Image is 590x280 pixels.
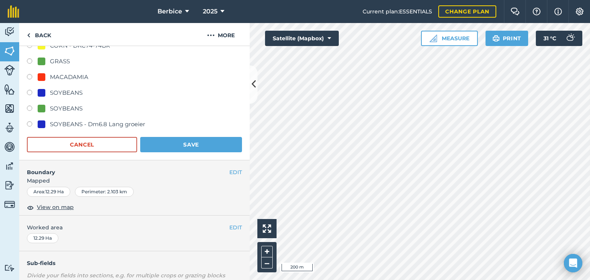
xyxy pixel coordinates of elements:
img: svg+xml;base64,PD94bWwgdmVyc2lvbj0iMS4wIiBlbmNvZGluZz0idXRmLTgiPz4KPCEtLSBHZW5lcmF0b3I6IEFkb2JlIE... [4,264,15,272]
span: Current plan : ESSENTIALS [363,7,432,16]
img: svg+xml;base64,PHN2ZyB4bWxucz0iaHR0cDovL3d3dy53My5vcmcvMjAwMC9zdmciIHdpZHRoPSIyMCIgaGVpZ2h0PSIyNC... [207,31,215,40]
button: More [192,23,250,46]
img: A question mark icon [532,8,541,15]
div: GRASS [50,57,70,66]
span: 31 ° C [544,31,556,46]
button: Print [486,31,529,46]
img: svg+xml;base64,PD94bWwgdmVyc2lvbj0iMS4wIiBlbmNvZGluZz0idXRmLTgiPz4KPCEtLSBHZW5lcmF0b3I6IEFkb2JlIE... [4,65,15,76]
img: svg+xml;base64,PHN2ZyB4bWxucz0iaHR0cDovL3d3dy53My5vcmcvMjAwMC9zdmciIHdpZHRoPSI1NiIgaGVpZ2h0PSI2MC... [4,103,15,114]
div: SOYBEANS - Dm6.8 Lang groeier [50,120,145,129]
a: Change plan [438,5,496,18]
button: Cancel [27,137,137,152]
button: – [261,257,273,268]
a: Back [19,23,59,46]
em: Divide your fields into sections, e.g. for multiple crops or grazing blocks [27,272,225,279]
span: View on map [37,203,74,211]
button: Satellite (Mapbox) [265,31,339,46]
img: svg+xml;base64,PD94bWwgdmVyc2lvbj0iMS4wIiBlbmNvZGluZz0idXRmLTgiPz4KPCEtLSBHZW5lcmF0b3I6IEFkb2JlIE... [4,26,15,38]
span: Berbice [157,7,182,16]
span: Worked area [27,223,242,232]
button: + [261,246,273,257]
div: SOYBEANS [50,104,83,113]
div: MACADAMIA [50,72,88,82]
img: svg+xml;base64,PD94bWwgdmVyc2lvbj0iMS4wIiBlbmNvZGluZz0idXRmLTgiPz4KPCEtLSBHZW5lcmF0b3I6IEFkb2JlIE... [562,31,578,46]
img: Ruler icon [429,35,437,42]
img: svg+xml;base64,PHN2ZyB4bWxucz0iaHR0cDovL3d3dy53My5vcmcvMjAwMC9zdmciIHdpZHRoPSIxOCIgaGVpZ2h0PSIyNC... [27,203,34,212]
button: 31 °C [536,31,582,46]
img: svg+xml;base64,PHN2ZyB4bWxucz0iaHR0cDovL3d3dy53My5vcmcvMjAwMC9zdmciIHdpZHRoPSIxNyIgaGVpZ2h0PSIxNy... [554,7,562,16]
button: Measure [421,31,478,46]
img: svg+xml;base64,PD94bWwgdmVyc2lvbj0iMS4wIiBlbmNvZGluZz0idXRmLTgiPz4KPCEtLSBHZW5lcmF0b3I6IEFkb2JlIE... [4,180,15,191]
h4: Boundary [19,160,229,176]
div: Open Intercom Messenger [564,254,582,272]
div: Perimeter : 2.103 km [75,187,134,197]
img: svg+xml;base64,PHN2ZyB4bWxucz0iaHR0cDovL3d3dy53My5vcmcvMjAwMC9zdmciIHdpZHRoPSI1NiIgaGVpZ2h0PSI2MC... [4,84,15,95]
img: svg+xml;base64,PHN2ZyB4bWxucz0iaHR0cDovL3d3dy53My5vcmcvMjAwMC9zdmciIHdpZHRoPSIxOSIgaGVpZ2h0PSIyNC... [492,34,500,43]
button: EDIT [229,168,242,176]
img: A cog icon [575,8,584,15]
img: svg+xml;base64,PHN2ZyB4bWxucz0iaHR0cDovL3d3dy53My5vcmcvMjAwMC9zdmciIHdpZHRoPSI5IiBoZWlnaHQ9IjI0Ii... [27,31,30,40]
img: Four arrows, one pointing top left, one top right, one bottom right and the last bottom left [263,224,271,233]
button: EDIT [229,223,242,232]
img: svg+xml;base64,PD94bWwgdmVyc2lvbj0iMS4wIiBlbmNvZGluZz0idXRmLTgiPz4KPCEtLSBHZW5lcmF0b3I6IEFkb2JlIE... [4,199,15,210]
img: svg+xml;base64,PD94bWwgdmVyc2lvbj0iMS4wIiBlbmNvZGluZz0idXRmLTgiPz4KPCEtLSBHZW5lcmF0b3I6IEFkb2JlIE... [4,141,15,153]
img: fieldmargin Logo [8,5,19,18]
span: 2025 [203,7,217,16]
div: SOYBEANS [50,88,83,97]
button: View on map [27,203,74,212]
img: Two speech bubbles overlapping with the left bubble in the forefront [510,8,520,15]
div: 12.29 Ha [27,233,58,243]
img: svg+xml;base64,PD94bWwgdmVyc2lvbj0iMS4wIiBlbmNvZGluZz0idXRmLTgiPz4KPCEtLSBHZW5lcmF0b3I6IEFkb2JlIE... [4,122,15,133]
img: svg+xml;base64,PD94bWwgdmVyc2lvbj0iMS4wIiBlbmNvZGluZz0idXRmLTgiPz4KPCEtLSBHZW5lcmF0b3I6IEFkb2JlIE... [4,160,15,172]
img: svg+xml;base64,PHN2ZyB4bWxucz0iaHR0cDovL3d3dy53My5vcmcvMjAwMC9zdmciIHdpZHRoPSI1NiIgaGVpZ2h0PSI2MC... [4,45,15,57]
h4: Sub-fields [19,259,250,267]
div: Area : 12.29 Ha [27,187,70,197]
span: Mapped [19,176,250,185]
button: Save [140,137,242,152]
